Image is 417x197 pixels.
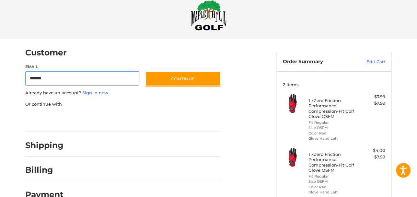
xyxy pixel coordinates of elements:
div: $7.99 [360,154,385,160]
div: $3.99 [360,94,385,100]
iframe: Google Customer Reviews [364,180,417,197]
p: Or continue with [25,101,221,108]
li: Fit Regular [308,174,358,179]
div: $7.99 [360,100,385,107]
li: Color Red [308,184,358,190]
iframe: PayPal-paylater [78,114,127,125]
div: $4.00 [360,147,385,154]
label: Email [25,64,139,70]
a: Edit Cart [353,59,385,65]
li: Glove Hand Left [308,190,358,195]
h4: 1 x Zero Friction Performance Compression-Fit Golf Glove OSFM [308,98,358,119]
li: Color Red [308,131,358,136]
iframe: PayPal-venmo [133,114,182,125]
h3: Order Summary [283,59,353,65]
a: Sign in now [82,90,108,95]
h4: 1 x Zero Friction Performance Compression-Fit Golf Glove OSFM [308,152,358,173]
li: Size OSFM [308,179,358,184]
h2: Shipping [25,140,64,150]
li: Fit Regular [308,120,358,125]
iframe: PayPal-paypal [23,114,72,125]
h2: Billing [25,165,63,175]
h3: 2 Items [283,82,385,87]
li: Size OSFM [308,125,358,131]
li: Glove Hand Left [308,136,358,141]
p: Already have an account? [25,90,221,96]
h2: Customer [25,48,67,58]
button: Continue [145,71,221,86]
